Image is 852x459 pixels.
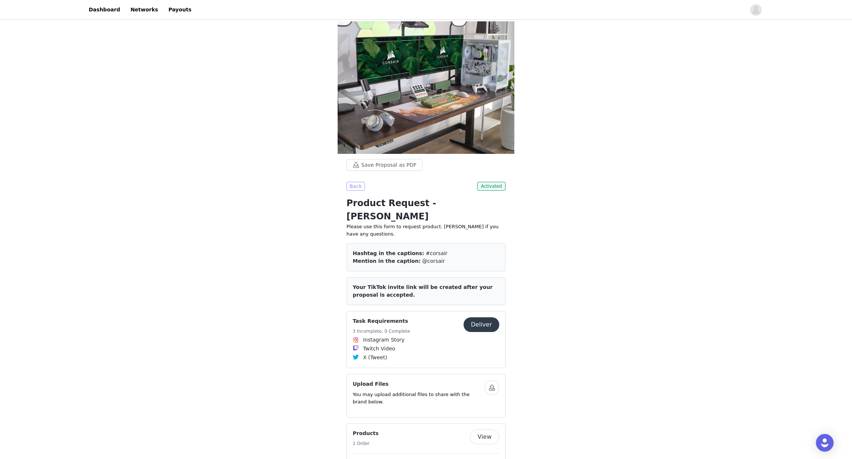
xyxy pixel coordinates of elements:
[353,430,379,437] h4: Products
[426,250,447,256] span: #corsair
[346,159,422,171] button: Save Proposal as PDF
[338,21,514,154] img: campaign image
[464,317,499,332] button: Deliver
[346,311,506,368] div: Task Requirements
[353,258,420,264] span: Mention in the caption:
[126,1,162,18] a: Networks
[363,354,387,361] span: X (Tweet)
[363,345,395,353] span: Twitch Video
[816,434,834,452] div: Open Intercom Messenger
[353,440,379,447] h5: 1 Order
[346,223,506,237] p: Please use this form to request product. [PERSON_NAME] if you have any questions.
[164,1,196,18] a: Payouts
[353,337,359,343] img: Instagram Icon
[477,182,506,191] span: Activated
[346,182,365,191] button: Back
[353,317,410,325] h4: Task Requirements
[353,284,493,298] span: Your TikTok invite link will be created after your proposal is accepted.
[353,380,485,388] h4: Upload Files
[346,197,506,223] h1: Product Request - [PERSON_NAME]
[363,336,405,344] span: Instagram Story
[353,328,410,335] h5: 3 Incomplete, 0 Complete
[84,1,124,18] a: Dashboard
[752,4,759,16] div: avatar
[353,391,485,405] p: You may upload additional files to share with the brand below.
[470,430,499,444] button: View
[422,258,445,264] span: @corsair
[353,250,424,256] span: Hashtag in the captions:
